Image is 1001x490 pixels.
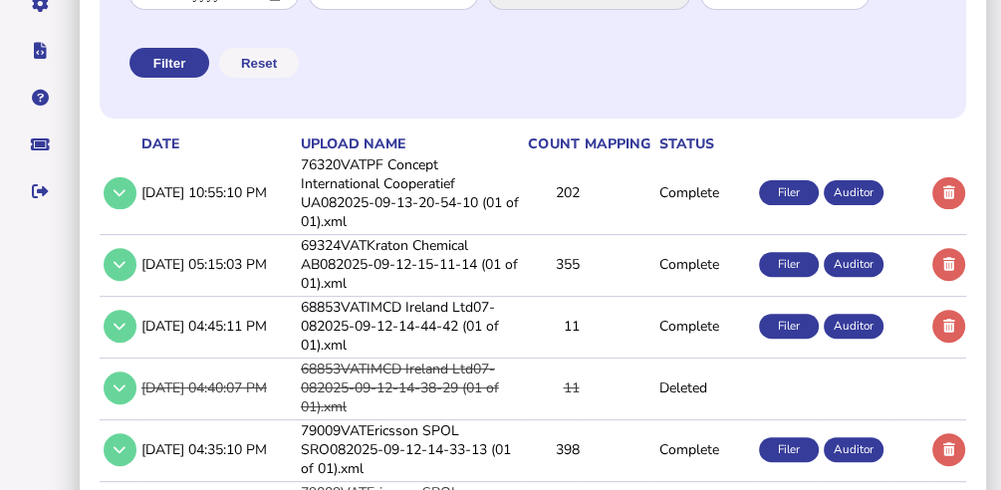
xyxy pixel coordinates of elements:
button: Reset [219,48,299,78]
button: Delete upload [932,310,965,343]
button: Show/hide row detail [104,177,136,210]
td: [DATE] 05:15:03 PM [137,234,297,294]
div: Filer [759,314,819,339]
button: Show/hide row detail [104,371,136,404]
th: mapping [580,133,655,154]
div: Filer [759,180,819,205]
td: Complete [655,419,755,479]
div: Auditor [824,314,883,339]
td: 398 [521,419,581,479]
td: 68853VATIMCD Ireland Ltd07-082025-09-12-14-38-29 (01 of 01).xml [297,358,521,417]
td: [DATE] 04:40:07 PM [137,358,297,417]
th: upload name [297,133,521,154]
button: Filter [129,48,209,78]
button: Show/hide row detail [104,433,136,466]
td: 76320VATPF Concept International Cooperatief UA082025-09-13-20-54-10 (01 of 01).xml [297,154,521,232]
button: Delete upload [932,433,965,466]
th: date [137,133,297,154]
button: Show/hide row detail [104,310,136,343]
button: Delete upload [932,177,965,210]
th: count [521,133,581,154]
button: Developer hub links [19,30,61,72]
td: [DATE] 10:55:10 PM [137,154,297,232]
td: Complete [655,154,755,232]
div: Auditor [824,437,883,462]
td: 68853VATIMCD Ireland Ltd07-082025-09-12-14-44-42 (01 of 01).xml [297,296,521,356]
td: 11 [521,296,581,356]
div: Auditor [824,252,883,277]
td: Complete [655,234,755,294]
td: 69324VATKraton Chemical AB082025-09-12-15-11-14 (01 of 01).xml [297,234,521,294]
div: Filer [759,437,819,462]
td: Deleted [655,358,755,417]
div: Filer [759,252,819,277]
td: 11 [521,358,581,417]
td: Complete [655,296,755,356]
div: Auditor [824,180,883,205]
td: [DATE] 04:45:11 PM [137,296,297,356]
td: 355 [521,234,581,294]
td: 79009VATEricsson SPOL SRO082025-09-12-14-33-13 (01 of 01).xml [297,419,521,479]
button: Delete upload [932,248,965,281]
button: Help pages [19,77,61,119]
button: Raise a support ticket [19,123,61,165]
button: Sign out [19,170,61,212]
td: [DATE] 04:35:10 PM [137,419,297,479]
th: status [655,133,755,154]
td: 202 [521,154,581,232]
button: Show/hide row detail [104,248,136,281]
